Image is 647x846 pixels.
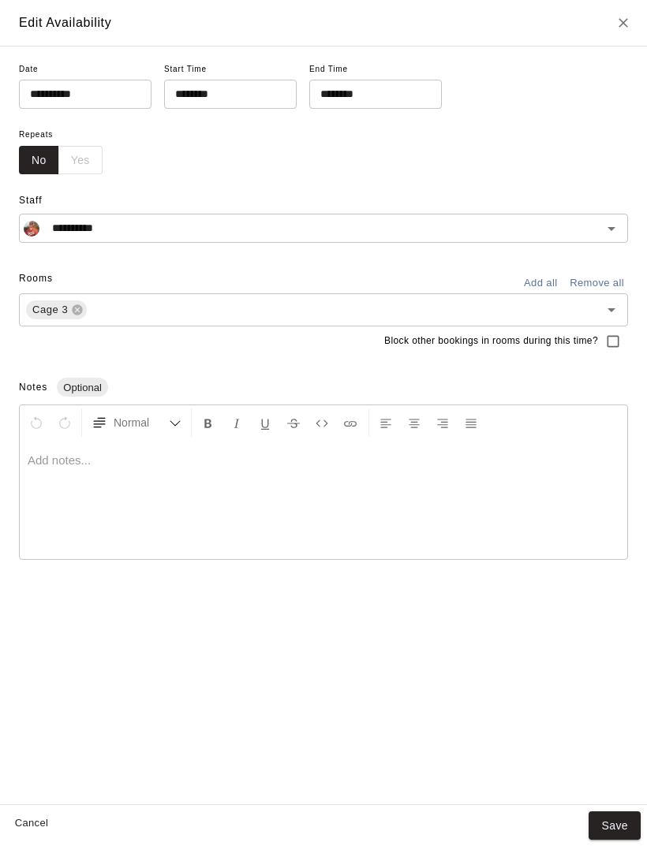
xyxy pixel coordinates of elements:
button: Right Align [429,408,456,437]
button: No [19,146,59,175]
input: Choose date, selected date is Oct 12, 2025 [19,80,140,109]
button: Left Align [372,408,399,437]
button: Insert Link [337,408,364,437]
button: Close [609,9,638,37]
button: Redo [51,408,78,437]
button: Center Align [401,408,428,437]
span: Optional [57,382,107,393]
button: Undo [23,408,50,437]
button: Formatting Options [85,408,188,437]
div: Cage 3 [26,300,87,319]
button: Save [589,811,641,840]
img: Rick White [24,221,39,237]
button: Open [600,218,623,240]
span: Cage 3 [26,302,74,318]
span: Rooms [19,273,53,284]
button: Format Bold [195,408,222,437]
button: Format Underline [252,408,279,437]
span: Start Time [164,59,297,80]
button: Format Strikethrough [280,408,307,437]
input: Choose time, selected time is 2:00 PM [309,80,431,109]
button: Insert Code [309,408,335,437]
input: Choose time, selected time is 9:00 AM [164,80,286,109]
button: Add all [515,271,566,296]
span: Staff [19,188,628,214]
span: Block other bookings in rooms during this time? [384,334,598,349]
button: Remove all [566,271,628,296]
span: Repeats [19,125,115,146]
div: outlined button group [19,146,103,175]
span: Notes [19,382,47,393]
button: Open [600,299,623,321]
button: Cancel [6,811,57,836]
span: Date [19,59,151,80]
button: Format Italics [223,408,250,437]
span: End Time [309,59,442,80]
button: Justify Align [458,408,484,437]
span: Normal [114,415,169,430]
h6: Edit Availability [19,13,111,33]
